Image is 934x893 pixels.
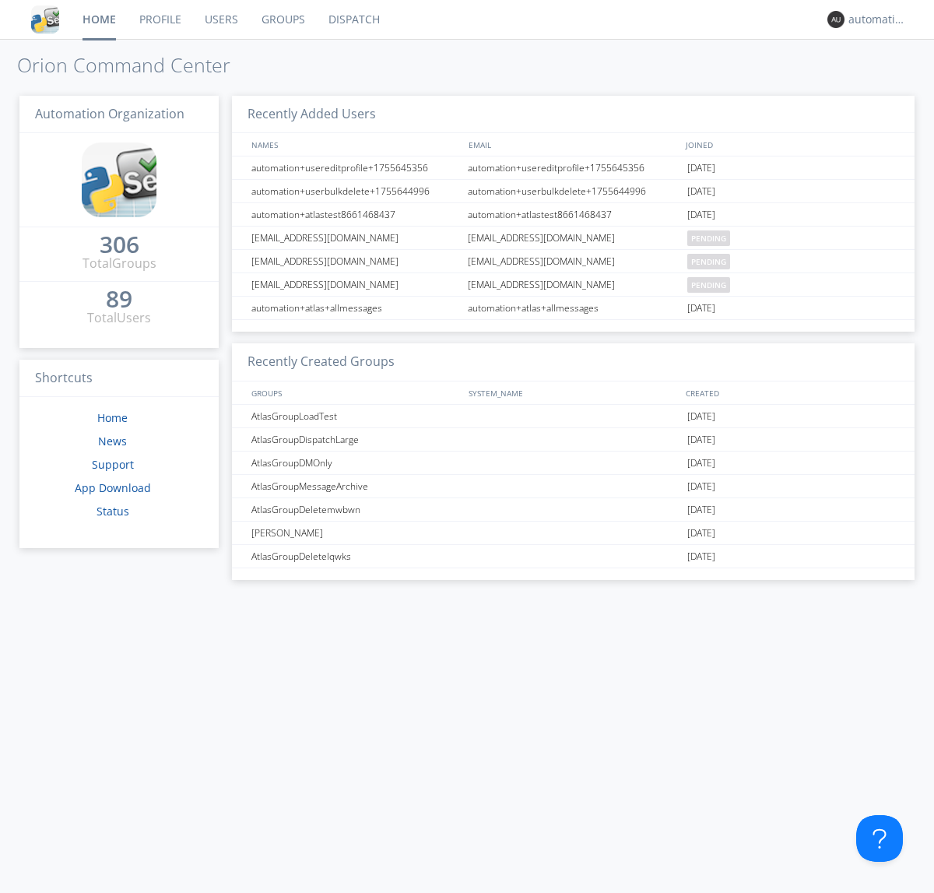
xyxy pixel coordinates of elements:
a: [EMAIL_ADDRESS][DOMAIN_NAME][EMAIL_ADDRESS][DOMAIN_NAME]pending [232,227,915,250]
div: AtlasGroupMessageArchive [248,475,463,497]
a: [PERSON_NAME][DATE] [232,522,915,545]
div: [EMAIL_ADDRESS][DOMAIN_NAME] [464,273,683,296]
h3: Recently Added Users [232,96,915,134]
img: cddb5a64eb264b2086981ab96f4c1ba7 [31,5,59,33]
div: Total Users [87,309,151,327]
h3: Recently Created Groups [232,343,915,381]
span: [DATE] [687,545,715,568]
a: automation+atlastest8661468437automation+atlastest8661468437[DATE] [232,203,915,227]
a: Status [97,504,129,519]
a: App Download [75,480,151,495]
img: cddb5a64eb264b2086981ab96f4c1ba7 [82,142,156,217]
div: JOINED [682,133,900,156]
div: 306 [100,237,139,252]
div: SYSTEM_NAME [465,381,682,404]
span: [DATE] [687,156,715,180]
span: pending [687,254,730,269]
div: AtlasGroupDispatchLarge [248,428,463,451]
iframe: Toggle Customer Support [856,815,903,862]
h3: Shortcuts [19,360,219,398]
div: [EMAIL_ADDRESS][DOMAIN_NAME] [464,227,683,249]
span: [DATE] [687,522,715,545]
div: Total Groups [83,255,156,272]
a: Home [97,410,128,425]
span: [DATE] [687,475,715,498]
a: AtlasGroupMessageArchive[DATE] [232,475,915,498]
span: pending [687,277,730,293]
a: automation+userbulkdelete+1755644996automation+userbulkdelete+1755644996[DATE] [232,180,915,203]
div: AtlasGroupDMOnly [248,452,463,474]
img: 373638.png [827,11,844,28]
span: [DATE] [687,452,715,475]
div: CREATED [682,381,900,404]
div: automation+userbulkdelete+1755644996 [464,180,683,202]
div: [PERSON_NAME] [248,522,463,544]
span: [DATE] [687,405,715,428]
div: automation+userbulkdelete+1755644996 [248,180,463,202]
div: AtlasGroupDeletemwbwn [248,498,463,521]
a: AtlasGroupDeletemwbwn[DATE] [232,498,915,522]
div: NAMES [248,133,461,156]
a: AtlasGroupDispatchLarge[DATE] [232,428,915,452]
a: AtlasGroupLoadTest[DATE] [232,405,915,428]
div: automation+atlas0004 [848,12,907,27]
div: automation+atlas+allmessages [248,297,463,319]
div: automation+usereditprofile+1755645356 [248,156,463,179]
div: automation+atlastest8661468437 [464,203,683,226]
div: [EMAIL_ADDRESS][DOMAIN_NAME] [248,227,463,249]
div: automation+atlastest8661468437 [248,203,463,226]
span: [DATE] [687,297,715,320]
span: [DATE] [687,428,715,452]
span: [DATE] [687,203,715,227]
div: AtlasGroupLoadTest [248,405,463,427]
a: automation+usereditprofile+1755645356automation+usereditprofile+1755645356[DATE] [232,156,915,180]
a: AtlasGroupDeletelqwks[DATE] [232,545,915,568]
span: Automation Organization [35,105,184,122]
div: EMAIL [465,133,682,156]
a: [EMAIL_ADDRESS][DOMAIN_NAME][EMAIL_ADDRESS][DOMAIN_NAME]pending [232,273,915,297]
div: automation+atlas+allmessages [464,297,683,319]
div: [EMAIL_ADDRESS][DOMAIN_NAME] [464,250,683,272]
a: automation+atlas+allmessagesautomation+atlas+allmessages[DATE] [232,297,915,320]
a: Support [92,457,134,472]
span: [DATE] [687,180,715,203]
div: [EMAIL_ADDRESS][DOMAIN_NAME] [248,273,463,296]
div: GROUPS [248,381,461,404]
a: 89 [106,291,132,309]
div: 89 [106,291,132,307]
div: [EMAIL_ADDRESS][DOMAIN_NAME] [248,250,463,272]
span: [DATE] [687,498,715,522]
a: [EMAIL_ADDRESS][DOMAIN_NAME][EMAIL_ADDRESS][DOMAIN_NAME]pending [232,250,915,273]
a: 306 [100,237,139,255]
div: AtlasGroupDeletelqwks [248,545,463,568]
span: pending [687,230,730,246]
div: automation+usereditprofile+1755645356 [464,156,683,179]
a: AtlasGroupDMOnly[DATE] [232,452,915,475]
a: News [98,434,127,448]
